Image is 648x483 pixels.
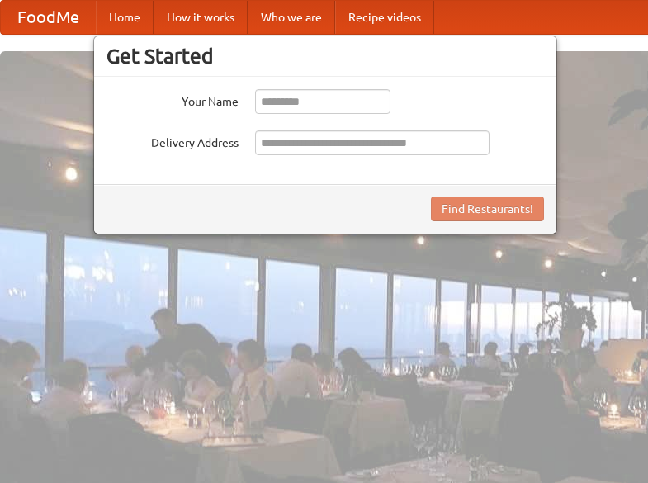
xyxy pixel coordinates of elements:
[248,1,335,34] a: Who we are
[1,1,96,34] a: FoodMe
[106,130,239,151] label: Delivery Address
[335,1,434,34] a: Recipe videos
[96,1,154,34] a: Home
[154,1,248,34] a: How it works
[431,197,544,221] button: Find Restaurants!
[106,44,544,69] h3: Get Started
[106,89,239,110] label: Your Name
